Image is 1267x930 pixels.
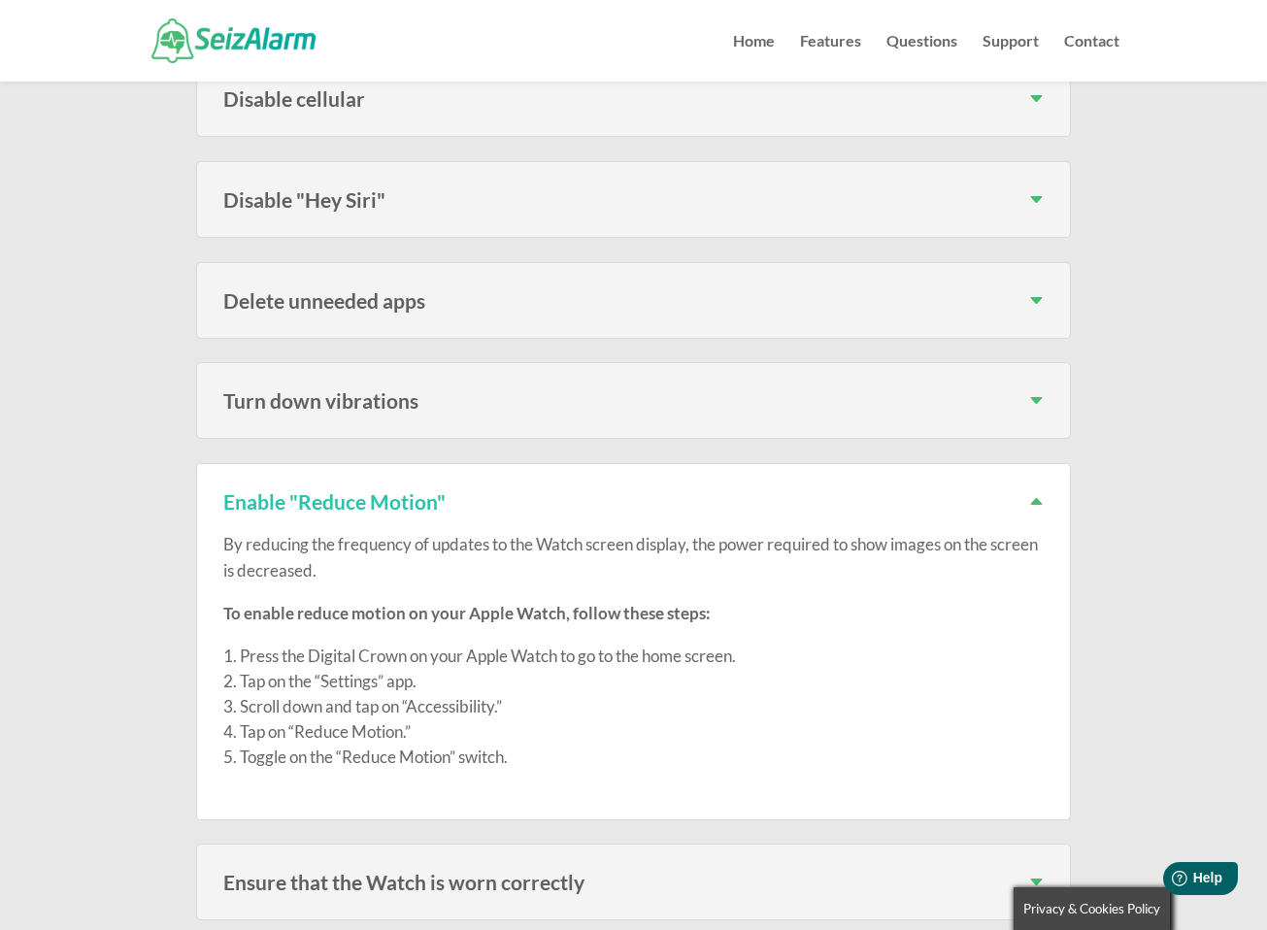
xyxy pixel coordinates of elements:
li: Toggle on the “Reduce Motion” switch. [223,745,1044,770]
h3: Turn down vibrations [223,390,1044,411]
a: Questions [886,34,957,82]
a: Support [983,34,1039,82]
a: Contact [1064,34,1119,82]
li: Scroll down and tap on “Accessibility.” [223,694,1044,719]
h3: Disable cellular [223,88,1044,109]
iframe: Help widget launcher [1094,854,1246,909]
a: Home [733,34,775,82]
img: SeizAlarm [151,18,316,62]
strong: To enable reduce motion on your Apple Watch, follow these steps: [223,603,711,623]
p: By reducing the frequency of updates to the Watch screen display, the power required to show imag... [223,531,1044,600]
li: Press the Digital Crown on your Apple Watch to go to the home screen. [223,644,1044,669]
h3: Disable "Hey Siri" [223,189,1044,210]
h3: Delete unneeded apps [223,290,1044,311]
li: Tap on “Reduce Motion.” [223,719,1044,745]
span: Privacy & Cookies Policy [1023,901,1160,916]
li: Tap on the “Settings” app. [223,669,1044,694]
h3: Ensure that the Watch is worn correctly [223,872,1044,892]
h3: Enable "Reduce Motion" [223,491,1044,512]
a: Features [800,34,861,82]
